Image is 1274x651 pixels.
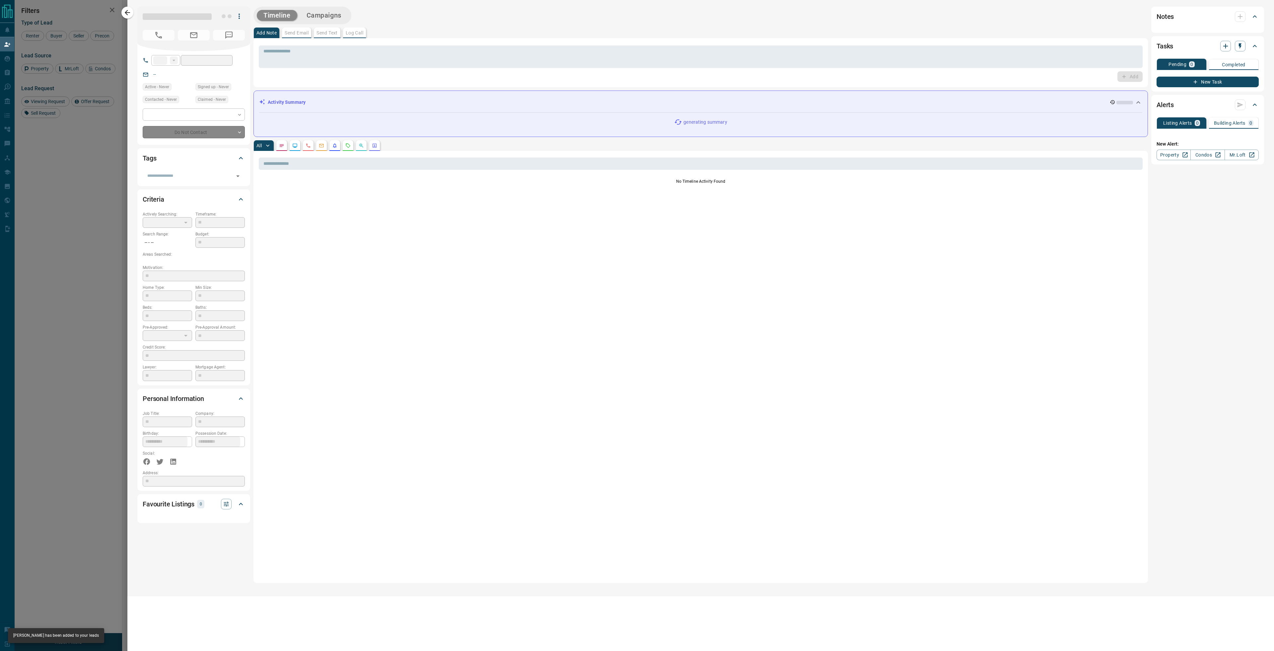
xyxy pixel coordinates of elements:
[143,285,192,291] p: Home Type:
[213,30,245,40] span: No Number
[1157,11,1174,22] h2: Notes
[199,500,202,508] p: 0
[372,143,377,148] svg: Agent Actions
[1157,97,1259,113] div: Alerts
[143,304,192,310] p: Beds:
[13,630,99,641] div: [PERSON_NAME] has been added to your leads
[143,126,245,138] div: Do Not Contact
[143,30,175,40] span: No Number
[143,364,192,370] p: Lawyer:
[143,450,192,456] p: Social:
[195,324,245,330] p: Pre-Approval Amount:
[268,99,306,106] p: Activity Summary
[259,96,1142,108] div: Activity Summary
[1163,121,1192,125] p: Listing Alerts
[143,411,192,417] p: Job Title:
[143,496,245,512] div: Favourite Listings0
[178,30,210,40] span: No Email
[319,143,324,148] svg: Emails
[143,211,192,217] p: Actively Searching:
[143,231,192,237] p: Search Range:
[143,153,156,163] h2: Tags
[1157,9,1259,25] div: Notes
[1225,150,1259,160] a: Mr.Loft
[143,191,245,207] div: Criteria
[345,143,351,148] svg: Requests
[143,393,204,404] h2: Personal Information
[1196,121,1199,125] p: 0
[1157,99,1174,110] h2: Alerts
[1190,62,1193,67] p: 0
[256,143,262,148] p: All
[143,150,245,166] div: Tags
[1157,150,1191,160] a: Property
[195,364,245,370] p: Mortgage Agent:
[143,470,245,476] p: Address:
[143,194,164,205] h2: Criteria
[256,31,277,35] p: Add Note
[1157,38,1259,54] div: Tasks
[145,96,177,103] span: Contacted - Never
[143,344,245,350] p: Credit Score:
[198,96,226,103] span: Claimed - Never
[143,324,192,330] p: Pre-Approved:
[145,84,169,90] span: Active - Never
[143,499,194,509] h2: Favourite Listings
[1157,77,1259,87] button: New Task
[1249,121,1252,125] p: 0
[143,391,245,407] div: Personal Information
[233,171,243,181] button: Open
[300,10,348,21] button: Campaigns
[143,265,245,271] p: Motivation:
[1157,41,1173,51] h2: Tasks
[195,304,245,310] p: Baths:
[143,430,192,436] p: Birthday:
[306,143,311,148] svg: Calls
[1190,150,1225,160] a: Condos
[153,72,156,77] a: --
[259,178,1143,184] p: No Timeline Activity Found
[143,251,245,257] p: Areas Searched:
[195,211,245,217] p: Timeframe:
[195,430,245,436] p: Possession Date:
[1168,62,1186,67] p: Pending
[292,143,298,148] svg: Lead Browsing Activity
[1222,62,1245,67] p: Completed
[359,143,364,148] svg: Opportunities
[1214,121,1245,125] p: Building Alerts
[195,285,245,291] p: Min Size:
[683,119,727,126] p: generating summary
[195,231,245,237] p: Budget:
[332,143,337,148] svg: Listing Alerts
[143,237,192,248] p: -- - --
[198,84,229,90] span: Signed up - Never
[1157,141,1259,148] p: New Alert:
[195,411,245,417] p: Company:
[279,143,284,148] svg: Notes
[257,10,297,21] button: Timeline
